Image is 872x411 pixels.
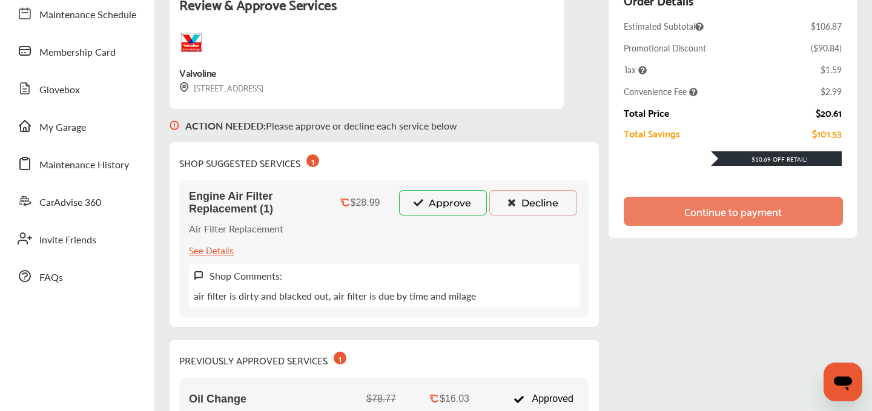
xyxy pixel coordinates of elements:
img: svg+xml;base64,PHN2ZyB3aWR0aD0iMTYiIGhlaWdodD0iMTciIHZpZXdCb3g9IjAgMCAxNiAxNyIgZmlsbD0ibm9uZSIgeG... [194,271,203,281]
img: logo-valvoline.png [179,30,203,54]
span: Oil Change [189,393,246,406]
div: $10.69 Off Retail! [711,155,842,163]
span: My Garage [39,120,86,136]
span: Convenience Fee [624,85,698,97]
div: Valvoline [179,64,216,81]
div: $106.87 [811,20,842,32]
div: Approved [507,387,580,410]
span: Glovebox [39,82,80,98]
p: air filter is dirty and blacked out, air filter is due by time and milage [194,289,476,303]
a: Membership Card [11,35,142,67]
span: FAQs [39,270,63,286]
div: $16.03 [440,393,469,404]
img: svg+xml;base64,PHN2ZyB3aWR0aD0iMTYiIGhlaWdodD0iMTciIHZpZXdCb3g9IjAgMCAxNiAxNyIgZmlsbD0ibm9uZSIgeG... [170,109,179,142]
div: Total Savings [624,128,680,139]
button: Decline [489,190,577,215]
b: ACTION NEEDED : [185,119,266,133]
div: $20.61 [816,107,842,118]
div: $2.99 [821,85,842,97]
div: $78.77 [366,393,396,404]
div: $28.99 [351,197,380,208]
div: 1 [306,154,319,167]
div: ( $90.84 ) [811,42,842,54]
div: Total Price [624,107,669,118]
div: Continue to payment [684,205,782,217]
a: Maintenance History [11,148,142,179]
span: Maintenance History [39,157,129,173]
a: Invite Friends [11,223,142,254]
div: $101.53 [812,128,842,139]
span: Engine Air Filter Replacement (1) [189,190,321,215]
a: Glovebox [11,73,142,104]
p: Air Filter Replacement [189,222,283,235]
span: Membership Card [39,45,116,61]
div: $1.59 [821,64,842,76]
a: My Garage [11,110,142,142]
span: CarAdvise 360 [39,195,101,211]
div: PREVIOUSLY APPROVED SERVICES [179,349,346,368]
label: Shop Comments: [210,269,282,283]
p: Please approve or decline each service below [185,119,457,133]
div: See Details [189,242,234,258]
div: [STREET_ADDRESS] [179,81,263,94]
div: SHOP SUGGESTED SERVICES [179,152,319,171]
a: CarAdvise 360 [11,185,142,217]
span: Invite Friends [39,232,96,248]
a: FAQs [11,260,142,292]
img: svg+xml;base64,PHN2ZyB3aWR0aD0iMTYiIGhlaWdodD0iMTciIHZpZXdCb3g9IjAgMCAxNiAxNyIgZmlsbD0ibm9uZSIgeG... [179,82,189,93]
iframe: Button to launch messaging window [824,363,862,401]
span: Estimated Subtotal [624,20,704,32]
div: Promotional Discount [624,42,706,54]
button: Approve [399,190,487,215]
span: Maintenance Schedule [39,7,136,23]
span: Tax [624,64,647,76]
div: 1 [334,352,346,364]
